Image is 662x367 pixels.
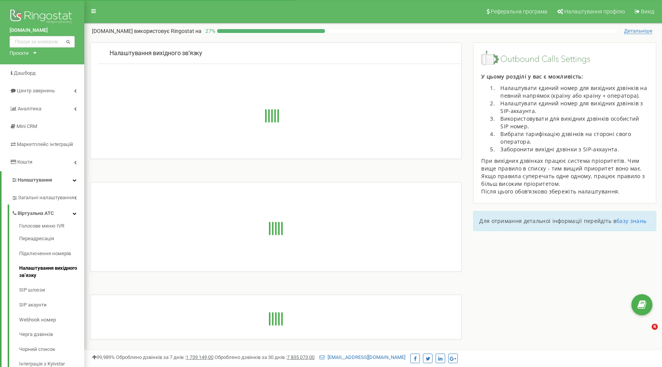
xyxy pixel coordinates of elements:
[18,106,41,111] span: Аналiтика
[616,217,646,224] a: базу знань
[636,324,654,342] iframe: Intercom live chat
[110,49,450,58] p: Налаштування вихідного зв’язку
[481,73,648,80] p: У цьому розділі у вас є можливість:
[19,223,84,232] a: Голосове меню IVR
[479,217,650,225] p: Для отримання детальної інформації перейдіть в
[19,283,84,298] a: SIP шлюзи
[18,194,74,202] span: Загальні налаштування
[14,70,36,76] span: Дашборд
[19,328,84,342] a: Черга дзвінків
[10,8,75,27] img: Ringostat logo
[481,51,590,65] img: image
[116,354,213,360] span: Оброблено дзвінків за 7 днів :
[19,232,84,247] a: Переадресація
[287,354,315,360] u: 7 835 073,00
[496,115,648,130] li: Використовувати для вихідних дзвінків особистий SIP номер.
[652,324,658,330] span: 6
[11,189,84,205] a: Загальні налаштування
[496,100,648,115] li: Налаштувати єдиний номер для вихідних дзвінків з SIP-аккаунта.
[202,27,217,35] p: 27 %
[320,354,405,360] a: [EMAIL_ADDRESS][DOMAIN_NAME]
[17,159,33,165] span: Кошти
[92,27,202,35] p: [DOMAIN_NAME]
[10,27,75,34] a: [DOMAIN_NAME]
[18,177,52,183] span: Налаштування
[134,28,202,34] span: використовує Ringostat на
[496,146,648,153] li: Заборонити вихідні дзвінки з SIP-аккаунта.
[19,342,84,357] a: Чорний список
[18,210,54,217] span: Віртуальна АТС
[215,354,315,360] span: Оброблено дзвінків за 30 днів :
[17,88,55,93] span: Центр звернень
[641,8,654,15] span: Вихід
[92,354,115,360] span: 99,989%
[496,130,648,146] li: Вибрати тарифікацію дзвінків на стороні свого оператора.
[17,141,73,147] span: Маркетплейс інтеграцій
[19,298,84,313] a: SIP акаунти
[2,171,84,189] a: Налаштування
[481,188,648,195] div: Після цього обов'язково збережіть налаштування.
[496,84,648,100] li: Налаштувати єдиний номер для вихідних дзвінків на певний напрямок (країну або країну + оператора).
[186,354,213,360] u: 1 739 149,00
[16,123,37,129] span: Mini CRM
[481,157,648,188] div: При вихідних дзвінках працює система пріоритетів. Чим вище правило в списку - тим вищий приоритет...
[564,8,625,15] span: Налаштування профілю
[19,313,84,328] a: Webhook номер
[19,261,84,283] a: Налаштування вихідного зв’язку
[491,8,547,15] span: Реферальна програма
[10,36,75,48] input: Пошук за номером
[19,246,84,261] a: Підключення номерів
[11,205,84,220] a: Віртуальна АТС
[624,28,652,34] span: Детальніше
[10,49,29,57] div: Проєкти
